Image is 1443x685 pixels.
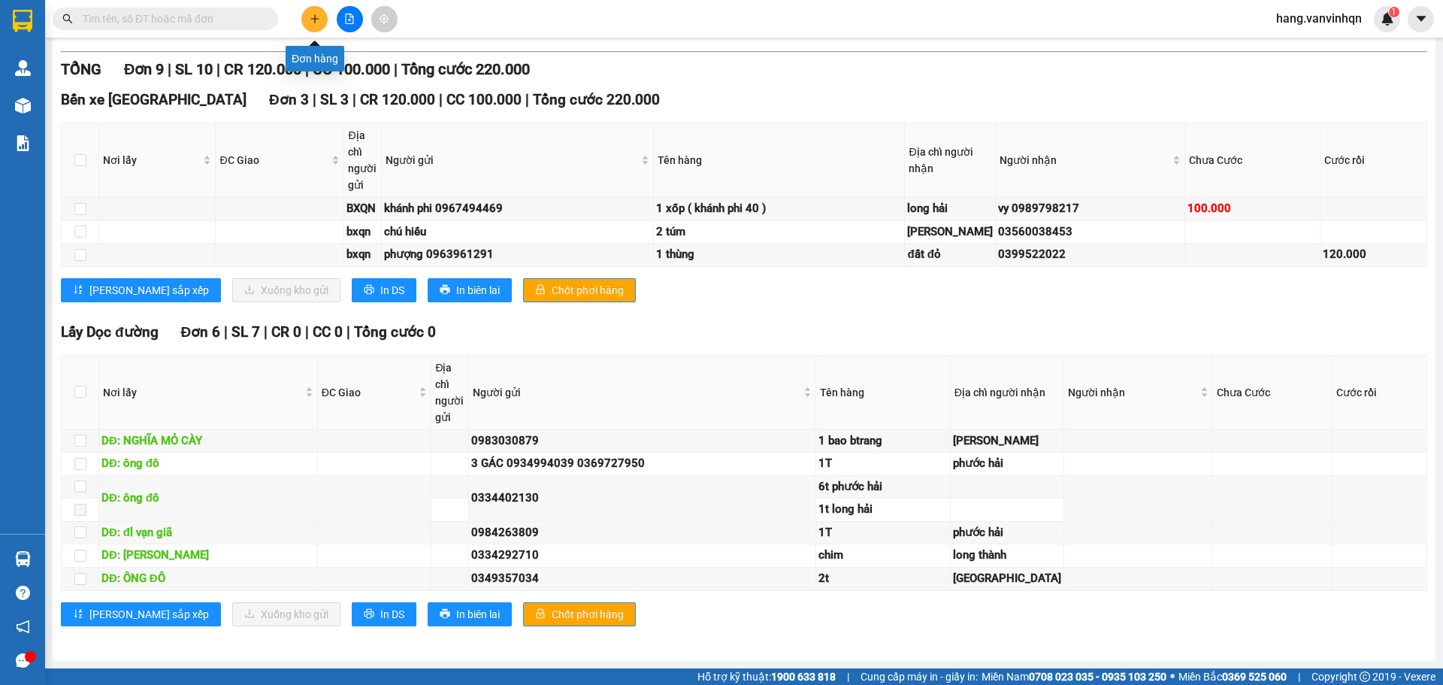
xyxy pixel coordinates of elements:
div: long hải [907,200,993,218]
div: [PERSON_NAME] [907,223,993,241]
span: sort-ascending [73,284,83,296]
span: ⚪️ [1170,674,1175,680]
span: | [305,60,309,78]
span: plus [310,14,320,24]
span: In biên lai [456,606,500,623]
div: 6t phước hải [818,478,948,496]
div: DĐ: đl vạn giã [101,524,315,542]
th: Tên hàng [654,123,906,198]
span: | [525,91,529,108]
span: Bến xe [GEOGRAPHIC_DATA] [61,91,247,108]
div: [GEOGRAPHIC_DATA] [953,570,1061,588]
div: Địa chỉ người nhận [909,144,991,177]
div: 03560038453 [998,223,1182,241]
span: aim [379,14,389,24]
strong: 0708 023 035 - 0935 103 250 [1029,671,1166,683]
button: plus [301,6,328,32]
button: file-add [337,6,363,32]
span: sort-ascending [73,608,83,620]
th: Cước rồi [1320,123,1427,198]
input: Tìm tên, số ĐT hoặc mã đơn [83,11,260,27]
span: CC 100.000 [313,60,390,78]
strong: 1900 633 818 [771,671,836,683]
div: 0334402130 [471,490,813,508]
div: 1 bao btrang [818,432,948,450]
span: file-add [344,14,355,24]
div: 1t long hải [818,501,948,519]
button: lockChốt phơi hàng [523,278,636,302]
span: question-circle [16,586,30,600]
span: notification [16,620,30,634]
div: phước hải [953,455,1061,473]
span: | [216,60,220,78]
span: | [313,91,316,108]
div: DĐ: ông đô [101,490,315,508]
strong: 0369 525 060 [1222,671,1287,683]
span: Tổng cước 220.000 [401,60,530,78]
strong: 0978 771155 - 0975 77 1155 [68,96,222,111]
span: In DS [380,282,404,299]
strong: Tổng đài hỗ trợ: 0914 113 973 - 0982 113 973 - 0919 113 973 - [46,65,245,94]
span: Lấy Dọc đường [61,323,159,341]
button: lockChốt phơi hàng [523,602,636,626]
div: khánh phi 0967494469 [384,200,650,218]
span: copyright [1360,671,1370,682]
span: SL 7 [231,323,260,341]
span: Miền Bắc [1178,668,1287,685]
span: Nơi lấy [103,384,302,401]
div: long thành [953,547,1061,565]
span: Miền Nam [982,668,1166,685]
div: bxqn [346,223,379,241]
div: 0399522022 [998,246,1182,264]
span: | [305,323,309,341]
img: warehouse-icon [15,551,31,567]
div: Địa chỉ người gửi [348,127,377,193]
div: chú hiếu [384,223,650,241]
div: vy 0989798217 [998,200,1182,218]
div: 1 xốp ( khánh phi 40 ) [656,200,903,218]
span: ĐC Giao [322,384,416,401]
span: Người gửi [386,152,637,168]
span: printer [364,284,374,296]
span: printer [364,608,374,620]
strong: [PERSON_NAME] ([GEOGRAPHIC_DATA]) [42,23,249,62]
button: downloadXuống kho gửi [232,278,340,302]
span: | [346,323,350,341]
span: | [439,91,443,108]
div: phước hải [953,524,1061,542]
span: CR 0 [271,323,301,341]
div: phượng 0963961291 [384,246,650,264]
button: sort-ascending[PERSON_NAME] sắp xếp [61,278,221,302]
span: SL 10 [175,60,213,78]
span: Cung cấp máy in - giấy in: [861,668,978,685]
div: DĐ: [PERSON_NAME] [101,547,315,565]
div: 0349357034 [471,570,813,588]
div: đất đỏ [907,246,993,264]
div: 0984263809 [471,524,813,542]
span: Người gửi [473,384,800,401]
span: | [394,60,398,78]
button: printerIn DS [352,602,416,626]
th: Tên hàng [816,356,951,430]
div: Đơn hàng [286,46,344,71]
span: ĐC Giao [219,152,328,168]
th: Cước rồi [1333,356,1427,430]
div: 120.000 [1323,246,1424,264]
div: Địa chỉ người gửi [435,359,464,426]
span: SL 3 [320,91,349,108]
span: | [352,91,356,108]
span: printer [440,284,450,296]
span: printer [440,608,450,620]
span: Đơn 9 [124,60,164,78]
span: Đơn 3 [269,91,309,108]
th: Chưa Cước [1213,356,1333,430]
span: In DS [380,606,404,623]
span: caret-down [1414,12,1428,26]
span: lock [535,608,546,620]
div: Địa chỉ người nhận [954,384,1060,401]
span: Người nhận [1000,152,1169,168]
div: 2t [818,570,948,588]
span: CC 0 [313,323,343,341]
span: lock [535,284,546,296]
strong: Công ty TNHH DVVT Văn Vinh 76 [7,86,39,186]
